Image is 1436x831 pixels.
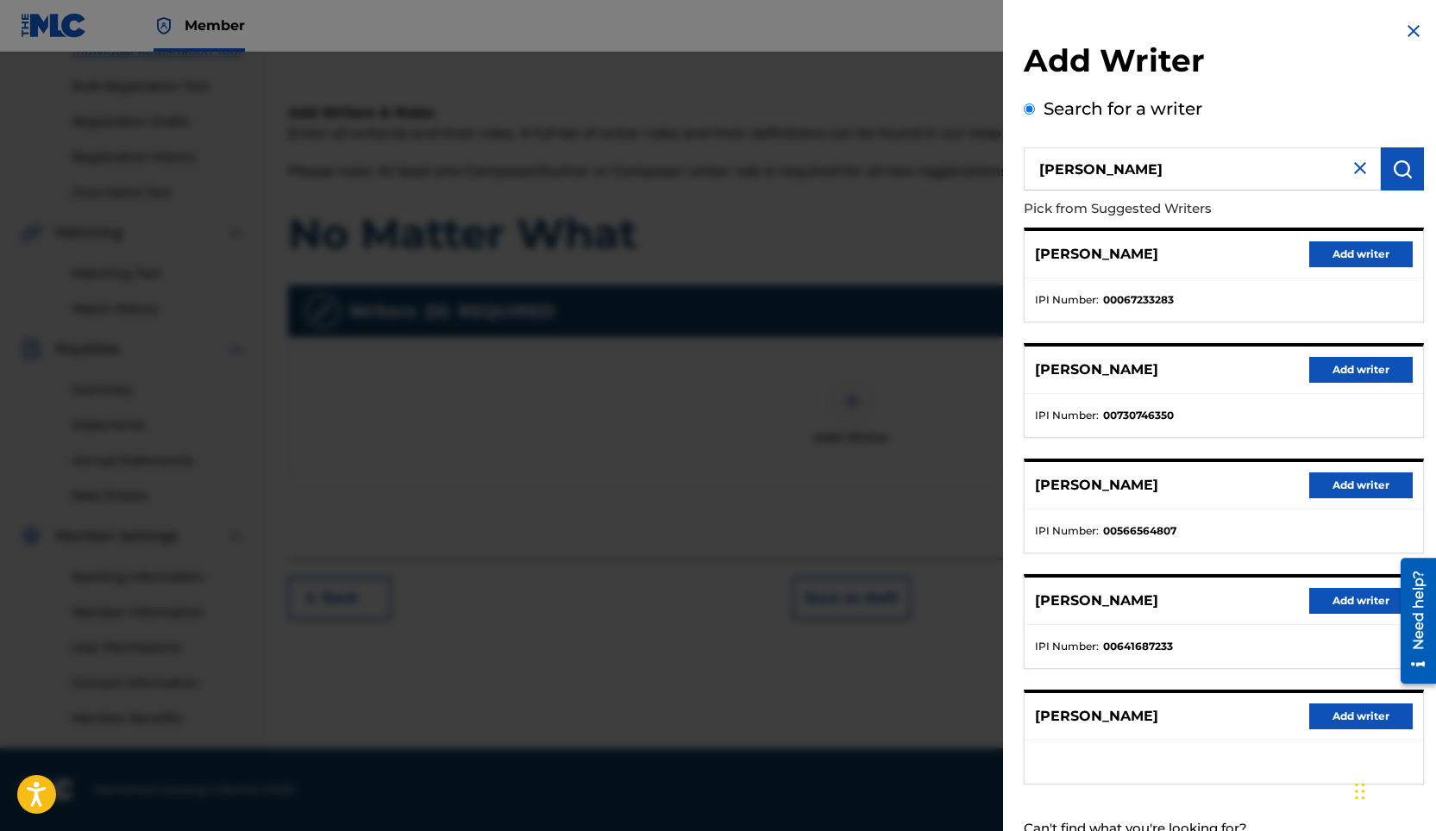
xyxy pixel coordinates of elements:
[1103,523,1176,539] strong: 00566564807
[1309,703,1413,729] button: Add writer
[154,16,174,36] img: Top Rightsholder
[1024,41,1424,85] h2: Add Writer
[1388,550,1436,693] iframe: Resource Center
[1392,159,1413,179] img: Search Works
[1309,472,1413,498] button: Add writer
[1035,244,1158,265] p: [PERSON_NAME]
[1035,639,1099,654] span: IPI Number :
[1350,748,1436,831] iframe: Chat Widget
[1035,408,1099,423] span: IPI Number :
[1355,765,1365,817] div: Drag
[1103,408,1174,423] strong: 00730746350
[1035,359,1158,380] p: [PERSON_NAME]
[185,16,245,35] span: Member
[1103,292,1174,308] strong: 00067233283
[1309,241,1413,267] button: Add writer
[1035,523,1099,539] span: IPI Number :
[1024,191,1326,228] p: Pick from Suggested Writers
[1309,357,1413,383] button: Add writer
[1035,292,1099,308] span: IPI Number :
[1103,639,1173,654] strong: 00641687233
[1309,588,1413,614] button: Add writer
[1044,98,1202,119] label: Search for a writer
[1035,706,1158,727] p: [PERSON_NAME]
[1024,147,1381,191] input: Search writer's name or IPI Number
[1035,475,1158,496] p: [PERSON_NAME]
[21,13,87,38] img: MLC Logo
[1350,158,1370,178] img: close
[1035,590,1158,611] p: [PERSON_NAME]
